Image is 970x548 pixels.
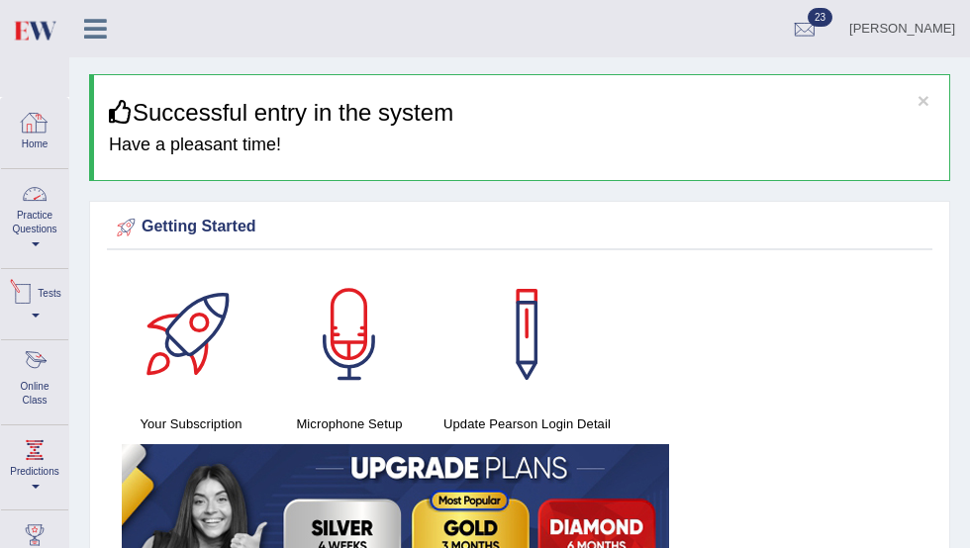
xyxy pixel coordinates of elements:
button: × [918,90,929,111]
h4: Update Pearson Login Detail [438,413,616,434]
h4: Have a pleasant time! [109,136,934,155]
a: Predictions [1,425,68,503]
a: Home [1,98,68,162]
h4: Your Subscription [122,413,260,434]
h4: Microphone Setup [280,413,419,434]
a: Online Class [1,340,68,418]
div: Getting Started [112,213,927,242]
a: Tests [1,269,68,333]
a: Practice Questions [1,169,68,262]
h3: Successful entry in the system [109,100,934,126]
span: 23 [808,8,832,27]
